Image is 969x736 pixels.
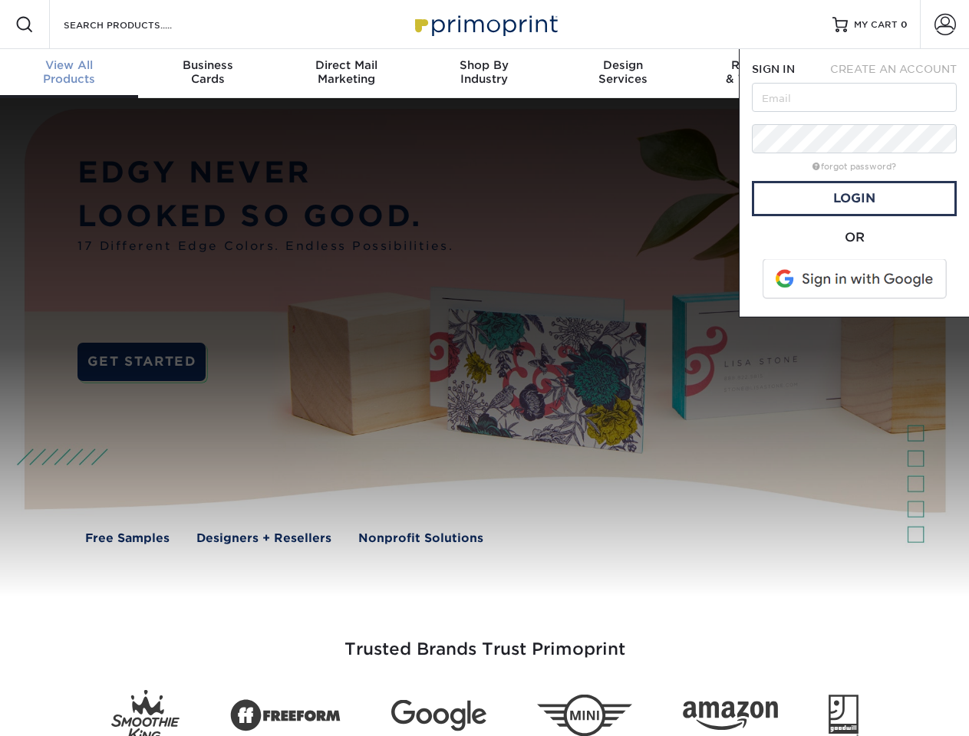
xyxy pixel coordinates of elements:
[277,49,415,98] a: Direct MailMarketing
[692,49,830,98] a: Resources& Templates
[829,695,859,736] img: Goodwill
[415,49,553,98] a: Shop ByIndustry
[415,58,553,72] span: Shop By
[408,8,562,41] img: Primoprint
[138,58,276,72] span: Business
[692,58,830,72] span: Resources
[812,162,896,172] a: forgot password?
[391,700,486,731] img: Google
[683,701,778,731] img: Amazon
[36,603,934,678] h3: Trusted Brands Trust Primoprint
[138,58,276,86] div: Cards
[415,58,553,86] div: Industry
[554,58,692,72] span: Design
[554,49,692,98] a: DesignServices
[854,18,898,31] span: MY CART
[830,63,957,75] span: CREATE AN ACCOUNT
[901,19,908,30] span: 0
[554,58,692,86] div: Services
[752,83,957,112] input: Email
[62,15,212,34] input: SEARCH PRODUCTS.....
[692,58,830,86] div: & Templates
[752,181,957,216] a: Login
[138,49,276,98] a: BusinessCards
[752,228,957,247] div: OR
[277,58,415,86] div: Marketing
[752,63,795,75] span: SIGN IN
[277,58,415,72] span: Direct Mail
